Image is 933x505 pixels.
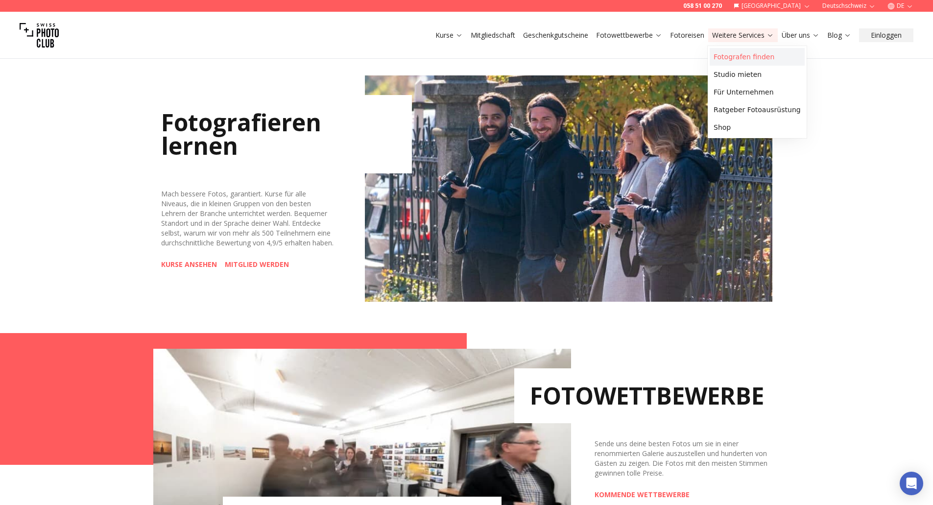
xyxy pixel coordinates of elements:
a: Shop [710,119,805,136]
div: Open Intercom Messenger [900,472,923,495]
button: Fotowettbewerbe [592,28,666,42]
a: Ratgeber Fotoausrüstung [710,101,805,119]
a: Fotografen finden [710,48,805,66]
a: 058 51 00 270 [683,2,722,10]
a: Mitgliedschaft [471,30,515,40]
a: MITGLIED WERDEN [225,260,289,269]
img: Learn Photography [365,75,772,302]
a: KOMMENDE WETTBEWERBE [595,490,690,500]
div: Sende uns deine besten Fotos um sie in einer renommierten Galerie auszustellen und hunderten von ... [595,439,780,478]
button: Weitere Services [708,28,778,42]
div: Mach bessere Fotos, garantiert. Kurse für alle Niveaus, die in kleinen Gruppen von den besten Leh... [161,189,334,248]
button: Kurse [431,28,467,42]
a: Fotoreisen [670,30,704,40]
a: KURSE ANSEHEN [161,260,217,269]
a: Blog [827,30,851,40]
button: Mitgliedschaft [467,28,519,42]
button: Blog [823,28,855,42]
a: Kurse [435,30,463,40]
a: Studio mieten [710,66,805,83]
a: Fotowettbewerbe [596,30,662,40]
a: Geschenkgutscheine [523,30,588,40]
h2: Fotografieren lernen [161,95,412,173]
button: Fotoreisen [666,28,708,42]
button: Einloggen [859,28,913,42]
h2: FOTOWETTBEWERBE [514,368,780,423]
img: Swiss photo club [20,16,59,55]
a: Über uns [782,30,819,40]
button: Über uns [778,28,823,42]
button: Geschenkgutscheine [519,28,592,42]
a: Weitere Services [712,30,774,40]
a: Für Unternehmen [710,83,805,101]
